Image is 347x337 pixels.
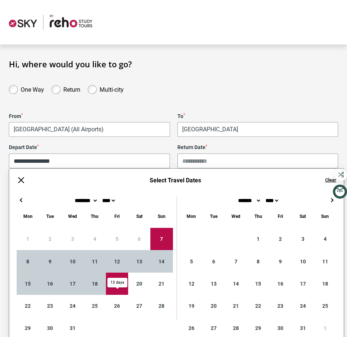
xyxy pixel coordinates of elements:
[61,250,83,272] div: 10
[84,273,106,295] div: 18
[100,84,124,93] label: Multi-city
[9,122,170,137] span: Melbourne, Australia
[128,273,150,295] div: 20
[269,212,291,220] div: Friday
[17,273,39,295] div: 15
[225,273,247,295] div: 14
[106,273,128,295] div: 19
[63,84,80,93] label: Return
[39,212,61,220] div: Tuesday
[61,273,83,295] div: 17
[180,295,203,317] div: 19
[314,295,336,317] div: 25
[17,250,39,272] div: 8
[203,212,225,220] div: Tuesday
[150,250,173,272] div: 14
[9,59,338,69] h1: Hi, where would you like to go?
[247,295,269,317] div: 22
[150,273,173,295] div: 21
[292,295,314,317] div: 24
[128,295,150,317] div: 27
[61,295,83,317] div: 24
[128,212,150,220] div: Saturday
[177,122,338,137] span: Ho Chi Minh City, Vietnam
[225,250,247,272] div: 7
[269,250,291,272] div: 9
[39,295,61,317] div: 23
[150,212,173,220] div: Sunday
[314,212,336,220] div: Sunday
[225,212,247,220] div: Wednesday
[39,250,61,272] div: 9
[180,212,203,220] div: Monday
[9,113,170,119] label: From
[247,228,269,250] div: 1
[292,228,314,250] div: 3
[225,295,247,317] div: 21
[292,250,314,272] div: 10
[84,212,106,220] div: Thursday
[247,250,269,272] div: 8
[269,228,291,250] div: 2
[150,228,173,250] div: 7
[177,144,338,151] label: Return Date
[314,273,336,295] div: 18
[180,273,203,295] div: 12
[106,250,128,272] div: 12
[327,196,336,205] button: →
[106,295,128,317] div: 26
[106,212,128,220] div: Friday
[269,273,291,295] div: 16
[203,250,225,272] div: 6
[247,273,269,295] div: 15
[180,250,203,272] div: 5
[203,295,225,317] div: 20
[21,84,44,93] label: One Way
[292,212,314,220] div: Saturday
[17,212,39,220] div: Monday
[33,177,318,184] h6: Select Travel Dates
[17,196,26,205] button: ←
[61,212,83,220] div: Wednesday
[269,295,291,317] div: 23
[178,122,338,137] span: Ho Chi Minh City, Vietnam
[292,273,314,295] div: 17
[9,144,170,151] label: Depart Date
[177,113,338,119] label: To
[325,177,336,183] button: Clear
[17,295,39,317] div: 22
[247,212,269,220] div: Thursday
[314,228,336,250] div: 4
[9,122,170,137] span: Melbourne, Australia
[314,250,336,272] div: 11
[84,295,106,317] div: 25
[128,250,150,272] div: 13
[203,273,225,295] div: 13
[84,250,106,272] div: 11
[39,273,61,295] div: 16
[150,295,173,317] div: 28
